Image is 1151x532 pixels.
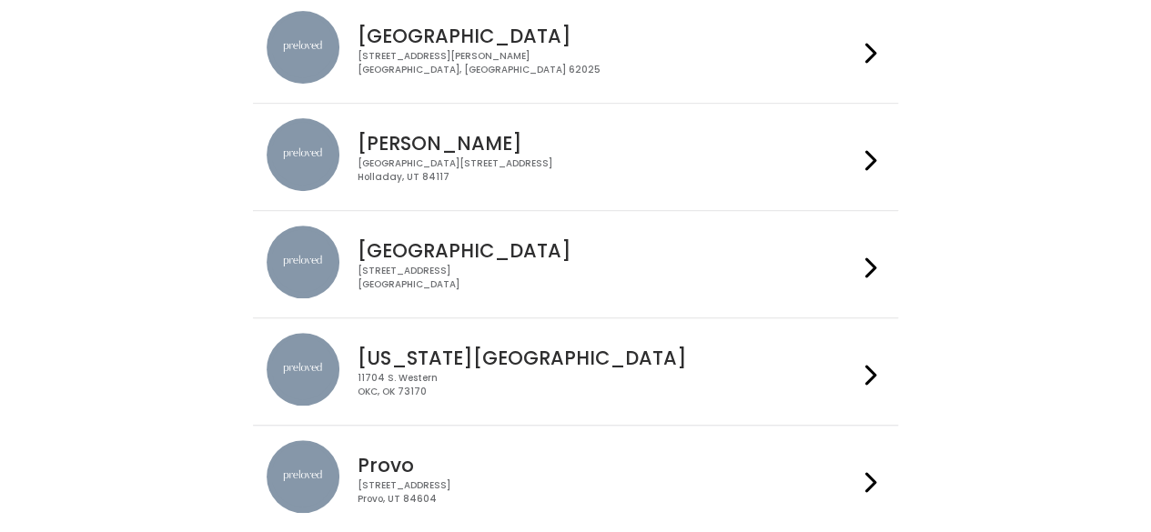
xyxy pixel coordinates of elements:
[358,240,858,261] h4: [GEOGRAPHIC_DATA]
[267,11,884,88] a: preloved location [GEOGRAPHIC_DATA] [STREET_ADDRESS][PERSON_NAME][GEOGRAPHIC_DATA], [GEOGRAPHIC_D...
[358,479,858,506] div: [STREET_ADDRESS] Provo, UT 84604
[358,157,858,184] div: [GEOGRAPHIC_DATA][STREET_ADDRESS] Holladay, UT 84117
[267,11,339,84] img: preloved location
[358,455,858,476] h4: Provo
[358,372,858,398] div: 11704 S. Western OKC, OK 73170
[358,347,858,368] h4: [US_STATE][GEOGRAPHIC_DATA]
[358,265,858,291] div: [STREET_ADDRESS] [GEOGRAPHIC_DATA]
[267,118,339,191] img: preloved location
[267,118,884,196] a: preloved location [PERSON_NAME] [GEOGRAPHIC_DATA][STREET_ADDRESS]Holladay, UT 84117
[358,133,858,154] h4: [PERSON_NAME]
[267,226,884,303] a: preloved location [GEOGRAPHIC_DATA] [STREET_ADDRESS][GEOGRAPHIC_DATA]
[358,25,858,46] h4: [GEOGRAPHIC_DATA]
[267,226,339,298] img: preloved location
[267,333,884,410] a: preloved location [US_STATE][GEOGRAPHIC_DATA] 11704 S. WesternOKC, OK 73170
[358,50,858,76] div: [STREET_ADDRESS][PERSON_NAME] [GEOGRAPHIC_DATA], [GEOGRAPHIC_DATA] 62025
[267,440,339,513] img: preloved location
[267,333,339,406] img: preloved location
[267,440,884,517] a: preloved location Provo [STREET_ADDRESS]Provo, UT 84604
